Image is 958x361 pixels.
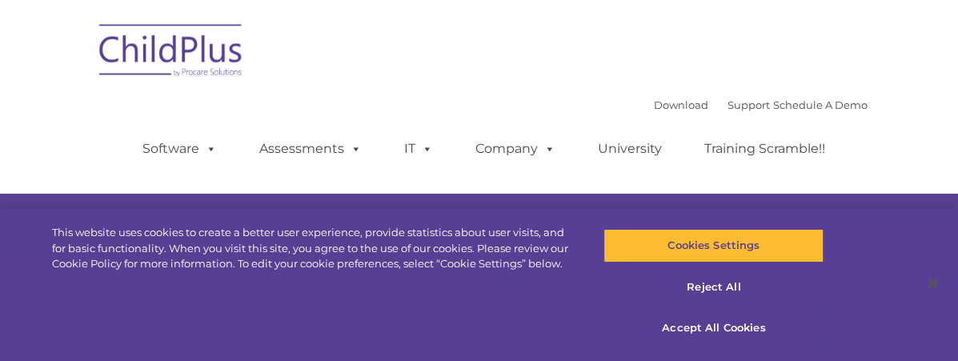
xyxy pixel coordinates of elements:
[688,133,841,165] a: Training Scramble!!
[603,229,824,263] button: Cookies Settings
[126,133,233,165] a: Software
[52,225,575,272] div: This website uses cookies to create a better user experience, provide statistics about user visit...
[91,13,251,93] img: ChildPlus by Procare Solutions
[728,98,770,111] a: Support
[773,98,868,111] a: Schedule A Demo
[915,266,950,301] button: Close
[654,98,868,111] font: |
[603,311,824,345] button: Accept All Cookies
[582,133,678,165] a: University
[654,98,708,111] a: Download
[388,133,449,165] a: IT
[243,133,378,165] a: Assessments
[459,133,571,165] a: Company
[603,271,824,304] button: Reject All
